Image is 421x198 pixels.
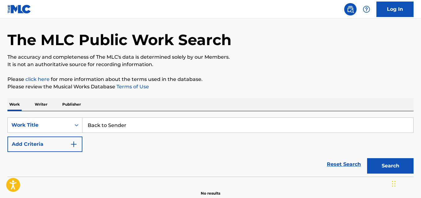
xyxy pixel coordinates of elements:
[376,2,414,17] a: Log In
[392,175,396,193] div: Drag
[363,6,370,13] img: help
[7,76,414,83] p: Please for more information about the terms used in the database.
[367,158,414,174] button: Search
[7,31,231,49] h1: The MLC Public Work Search
[201,183,220,196] p: No results
[360,3,373,15] div: Help
[347,6,354,13] img: search
[7,83,414,91] p: Please review the Musical Works Database
[7,61,414,68] p: It is not an authoritative source for recording information.
[25,76,50,82] a: click here
[7,117,414,177] form: Search Form
[7,98,22,111] p: Work
[60,98,83,111] p: Publisher
[33,98,49,111] p: Writer
[11,121,67,129] div: Work Title
[390,168,421,198] iframe: Chat Widget
[7,137,82,152] button: Add Criteria
[70,141,77,148] img: 9d2ae6d4665cec9f34b9.svg
[7,5,31,14] img: MLC Logo
[7,53,414,61] p: The accuracy and completeness of The MLC's data is determined solely by our Members.
[324,158,364,171] a: Reset Search
[344,3,357,15] a: Public Search
[115,84,149,90] a: Terms of Use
